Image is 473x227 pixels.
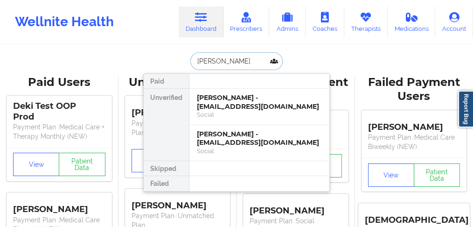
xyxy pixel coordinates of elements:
button: Patient Data [59,153,105,176]
p: Payment Plan : Unmatched Plan [132,119,224,137]
div: Failed [144,176,189,191]
div: Skipped [144,161,189,176]
div: Paid [144,74,189,89]
div: Social [197,147,322,155]
div: [PERSON_NAME] [132,193,224,211]
div: [PERSON_NAME] [13,198,105,215]
div: [PERSON_NAME] - [EMAIL_ADDRESS][DOMAIN_NAME] [197,130,322,147]
a: Prescribers [223,7,270,37]
a: Report Bug [458,91,473,128]
a: Dashboard [179,7,223,37]
div: Failed Payment Users [362,75,467,104]
a: Account [435,7,473,37]
div: Unverified Users [125,75,230,90]
button: View [132,149,178,172]
div: Unverified [144,89,189,161]
button: View [13,153,59,176]
button: View [368,163,414,187]
div: [PERSON_NAME] - [EMAIL_ADDRESS][DOMAIN_NAME] [197,93,322,111]
button: Patient Data [414,163,460,187]
a: Therapists [344,7,388,37]
p: Payment Plan : Social [250,216,342,226]
a: Medications [388,7,436,37]
a: Coaches [306,7,344,37]
div: Paid Users [7,75,112,90]
div: Deki Test OOP Prod [13,101,105,122]
div: [PERSON_NAME] [250,199,342,216]
p: Payment Plan : Medical Care Biweekly (NEW) [368,133,460,151]
div: [PERSON_NAME] [368,115,460,133]
div: Social [197,111,322,119]
div: [PERSON_NAME] [132,101,224,119]
p: Payment Plan : Medical Care + Therapy Monthly (NEW) [13,122,105,141]
a: Admins [269,7,306,37]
